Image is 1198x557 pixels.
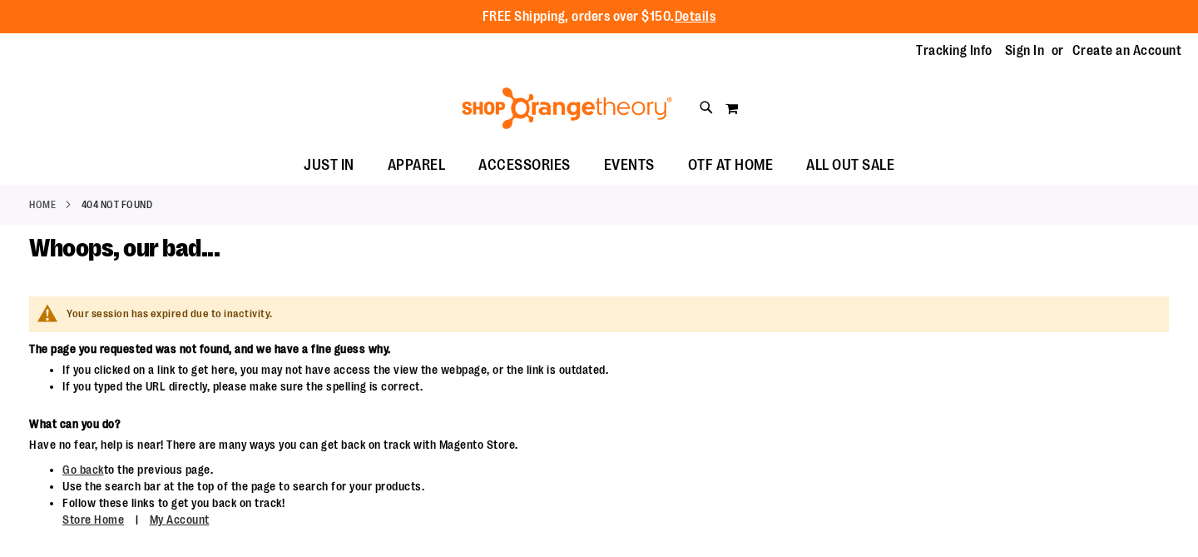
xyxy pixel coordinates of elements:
[150,513,210,526] a: My Account
[67,306,1152,322] div: Your session has expired due to inactivity.
[388,147,446,184] span: APPAREL
[459,87,675,129] img: Shop Orangetheory
[916,42,993,60] a: Tracking Info
[62,461,932,478] li: to the previous page.
[478,147,571,184] span: ACCESSORIES
[688,147,774,184] span: OTF AT HOME
[1005,42,1045,60] a: Sign In
[82,197,153,212] strong: 404 Not Found
[62,378,932,395] li: If you typed the URL directly, please make sure the spelling is correct.
[29,197,56,212] a: Home
[29,341,932,357] dt: The page you requested was not found, and we have a fine guess why.
[1072,42,1182,60] a: Create an Account
[806,147,894,184] span: ALL OUT SALE
[604,147,655,184] span: EVENTS
[483,7,716,27] p: FREE Shipping, orders over $150.
[127,505,147,535] span: |
[304,147,354,184] span: JUST IN
[62,361,932,378] li: If you clicked on a link to get here, you may not have access the view the webpage, or the link i...
[29,415,932,432] dt: What can you do?
[675,9,716,24] a: Details
[62,513,124,526] a: Store Home
[29,234,220,262] span: Whoops, our bad...
[62,463,104,476] a: Go back
[62,478,932,495] li: Use the search bar at the top of the page to search for your products.
[62,495,932,529] li: Follow these links to get you back on track!
[29,436,932,453] dd: Have no fear, help is near! There are many ways you can get back on track with Magento Store.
